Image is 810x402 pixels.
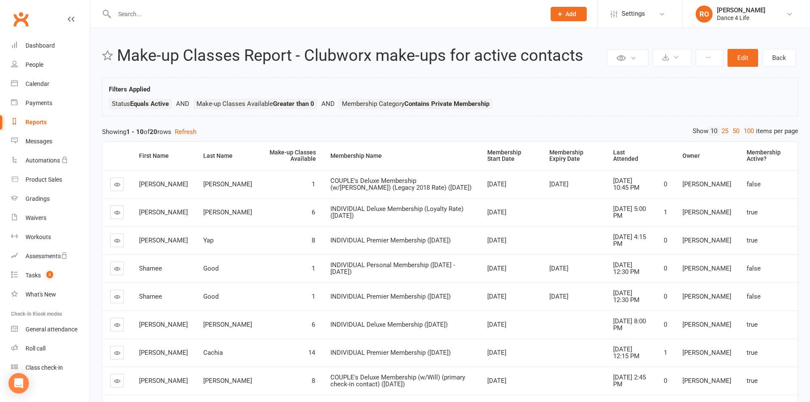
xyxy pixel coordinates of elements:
[330,261,455,276] span: INDIVIDUAL Personal Membership ([DATE] - [DATE])
[203,265,219,272] span: Good
[26,119,47,125] div: Reports
[312,321,315,328] span: 6
[139,180,188,188] span: [PERSON_NAME]
[312,208,315,216] span: 6
[664,321,667,328] span: 0
[719,127,730,136] a: 25
[11,285,90,304] a: What's New
[682,180,731,188] span: [PERSON_NAME]
[549,180,568,188] span: [DATE]
[139,377,188,385] span: [PERSON_NAME]
[742,127,756,136] a: 100
[613,205,646,220] span: [DATE] 5:00 PM
[139,237,188,244] span: [PERSON_NAME]
[11,320,90,339] a: General attendance kiosk mode
[11,266,90,285] a: Tasks 3
[682,293,731,300] span: [PERSON_NAME]
[312,180,315,188] span: 1
[267,149,316,163] div: Make-up Classes Available
[112,100,169,108] span: Status
[747,149,791,163] div: Membership Active?
[747,180,761,188] span: false
[26,61,43,68] div: People
[549,265,568,272] span: [DATE]
[330,153,473,159] div: Membership Name
[139,321,188,328] span: [PERSON_NAME]
[11,247,90,266] a: Assessments
[664,208,667,216] span: 1
[696,6,713,23] div: RO
[11,55,90,74] a: People
[11,228,90,247] a: Workouts
[203,377,252,385] span: [PERSON_NAME]
[682,153,732,159] div: Owner
[26,214,46,221] div: Waivers
[330,205,463,220] span: INDIVIDUAL Deluxe Membership (Loyalty Rate)([DATE])
[730,127,742,136] a: 50
[404,100,489,108] strong: Contains Private Membership
[664,237,667,244] span: 0
[717,6,765,14] div: [PERSON_NAME]
[10,9,31,30] a: Clubworx
[312,265,315,272] span: 1
[11,170,90,189] a: Product Sales
[747,349,758,356] span: true
[203,180,252,188] span: [PERSON_NAME]
[26,345,45,352] div: Roll call
[11,151,90,170] a: Automations
[139,349,188,356] span: [PERSON_NAME]
[26,272,41,279] div: Tasks
[26,176,62,183] div: Product Sales
[613,233,646,248] span: [DATE] 4:15 PM
[312,377,315,385] span: 8
[747,321,758,328] span: true
[11,358,90,377] a: Class kiosk mode
[682,265,731,272] span: [PERSON_NAME]
[26,234,51,240] div: Workouts
[11,132,90,151] a: Messages
[487,293,506,300] span: [DATE]
[139,208,188,216] span: [PERSON_NAME]
[273,100,314,108] strong: Greater than 0
[175,127,196,137] button: Refresh
[26,364,63,371] div: Class check-in
[203,321,252,328] span: [PERSON_NAME]
[330,237,451,244] span: INDIVIDUAL Premier Membership ([DATE])
[613,289,639,304] span: [DATE] 12:30 PM
[46,271,53,278] span: 3
[622,4,645,23] span: Settings
[26,326,77,333] div: General attendance
[139,265,162,272] span: Sharnee
[330,293,451,300] span: INDIVIDUAL Premier Membership ([DATE])
[26,253,68,259] div: Assessments
[203,293,219,300] span: Good
[664,293,667,300] span: 0
[487,377,506,385] span: [DATE]
[9,373,29,393] div: Open Intercom Messenger
[26,291,56,298] div: What's New
[150,128,157,136] strong: 20
[487,349,506,356] span: [DATE]
[747,265,761,272] span: false
[487,208,506,216] span: [DATE]
[330,177,472,192] span: COUPLE's Deluxe Membership (w/[PERSON_NAME]) (Legacy 2018 Rate) ([DATE])
[26,138,52,145] div: Messages
[330,349,451,356] span: INDIVIDUAL Premier Membership ([DATE])
[747,237,758,244] span: true
[139,153,189,159] div: First Name
[549,149,599,163] div: Membership Expiry Date
[11,208,90,228] a: Waivers
[11,113,90,132] a: Reports
[330,321,448,328] span: INDIVIDUAL Deluxe Membership ([DATE])
[664,377,667,385] span: 0
[664,180,667,188] span: 0
[747,208,758,216] span: true
[203,349,223,356] span: Cachia
[549,293,568,300] span: [DATE]
[487,149,535,163] div: Membership Start Date
[26,157,60,164] div: Automations
[26,42,55,49] div: Dashboard
[112,8,540,20] input: Search...
[551,7,587,21] button: Add
[130,100,169,108] strong: Equals Active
